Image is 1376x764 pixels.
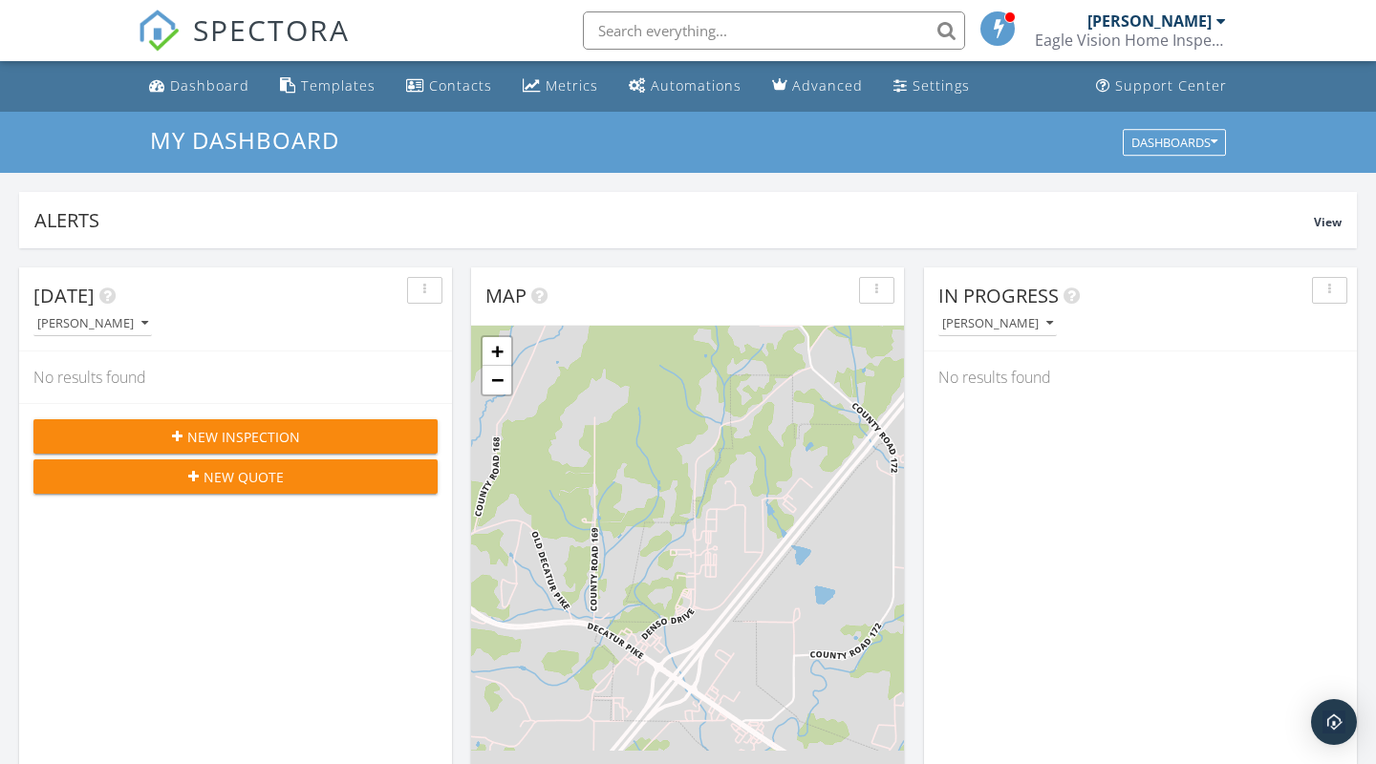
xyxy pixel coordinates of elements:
[272,69,383,104] a: Templates
[301,76,376,95] div: Templates
[1115,76,1227,95] div: Support Center
[1087,11,1212,31] div: [PERSON_NAME]
[886,69,978,104] a: Settings
[37,317,148,330] div: [PERSON_NAME]
[150,124,339,156] span: My Dashboard
[33,419,438,454] button: New Inspection
[33,459,438,494] button: New Quote
[515,69,606,104] a: Metrics
[33,311,152,337] button: [PERSON_NAME]
[141,69,257,104] a: Dashboard
[924,351,1357,403] div: No results found
[1035,31,1226,50] div: Eagle Vision Home Inspection, LLC
[19,351,452,403] div: No results found
[204,467,284,487] span: New Quote
[170,76,249,95] div: Dashboard
[138,26,350,66] a: SPECTORA
[34,207,1314,233] div: Alerts
[792,76,863,95] div: Advanced
[1131,136,1217,149] div: Dashboards
[485,283,527,308] span: Map
[429,76,492,95] div: Contacts
[1123,129,1226,156] button: Dashboards
[193,10,350,50] span: SPECTORA
[938,283,1059,308] span: In Progress
[483,366,511,394] a: Zoom out
[546,76,598,95] div: Metrics
[764,69,871,104] a: Advanced
[651,76,742,95] div: Automations
[1311,699,1357,745] div: Open Intercom Messenger
[621,69,749,104] a: Automations (Basic)
[483,337,511,366] a: Zoom in
[33,283,95,308] span: [DATE]
[938,311,1057,337] button: [PERSON_NAME]
[1088,69,1235,104] a: Support Center
[187,427,300,447] span: New Inspection
[138,10,180,52] img: The Best Home Inspection Software - Spectora
[1314,214,1342,230] span: View
[583,11,965,50] input: Search everything...
[913,76,970,95] div: Settings
[942,317,1053,330] div: [PERSON_NAME]
[398,69,500,104] a: Contacts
